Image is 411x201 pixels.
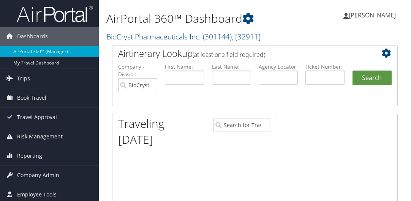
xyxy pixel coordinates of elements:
label: Last Name: [212,63,251,71]
a: BioCryst Pharmaceuticals Inc. [106,31,261,42]
label: Ticket Number: [305,63,345,71]
span: Travel Approval [17,108,57,127]
label: Agency Locator: [259,63,298,71]
span: Dashboards [17,27,48,46]
img: airportal-logo.png [17,5,93,23]
span: ( 301144 ) [203,31,232,42]
h2: Airtinerary Lookup [118,47,368,60]
span: Risk Management [17,127,63,146]
span: Book Travel [17,88,46,107]
button: Search [353,71,392,86]
span: [PERSON_NAME] [349,11,396,19]
span: Trips [17,69,30,88]
label: Company - Division: [118,63,157,79]
span: Reporting [17,146,42,165]
input: Search for Traveler [213,118,270,132]
span: , [ 32911 ] [232,31,261,42]
h1: Traveling [DATE] [118,116,202,148]
span: (at least one field required) [193,50,265,59]
label: First Name: [165,63,204,71]
h1: AirPortal 360™ Dashboard [106,11,304,27]
span: Company Admin [17,166,59,185]
a: [PERSON_NAME] [343,4,403,27]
